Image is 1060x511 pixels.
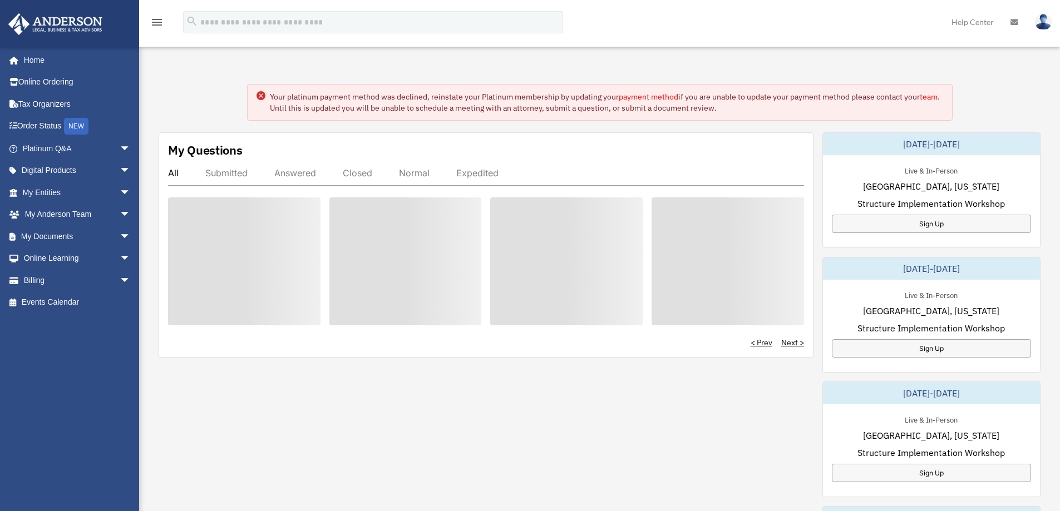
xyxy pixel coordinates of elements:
a: menu [150,19,164,29]
a: Next > [781,337,804,348]
div: Submitted [205,167,248,178]
div: Normal [399,167,430,178]
span: Structure Implementation Workshop [857,197,1005,210]
a: Tax Organizers [8,93,147,115]
div: Live & In-Person [896,413,967,425]
div: Closed [343,167,372,178]
a: Platinum Q&Aarrow_drop_down [8,137,147,160]
div: My Questions [168,142,243,158]
span: arrow_drop_down [120,204,142,226]
div: Live & In-Person [896,164,967,176]
span: arrow_drop_down [120,181,142,204]
a: My Anderson Teamarrow_drop_down [8,204,147,226]
span: [GEOGRAPHIC_DATA], [US_STATE] [863,429,999,442]
span: Structure Implementation Workshop [857,446,1005,459]
div: Your platinum payment method was declined, reinstate your Platinum membership by updating your if... [270,91,943,113]
a: Digital Productsarrow_drop_down [8,160,147,182]
span: arrow_drop_down [120,160,142,182]
div: Expedited [456,167,499,178]
div: NEW [64,118,88,135]
a: Events Calendar [8,291,147,314]
div: Answered [274,167,316,178]
a: < Prev [751,337,772,348]
i: menu [150,16,164,29]
div: [DATE]-[DATE] [823,257,1040,280]
div: [DATE]-[DATE] [823,133,1040,155]
span: Structure Implementation Workshop [857,321,1005,335]
a: payment method [619,92,678,102]
a: Online Learningarrow_drop_down [8,247,147,270]
a: My Entitiesarrow_drop_down [8,181,147,204]
span: [GEOGRAPHIC_DATA], [US_STATE] [863,304,999,317]
a: Order StatusNEW [8,115,147,138]
a: Online Ordering [8,71,147,93]
span: arrow_drop_down [120,225,142,248]
span: arrow_drop_down [120,269,142,292]
a: My Documentsarrow_drop_down [8,225,147,247]
img: User Pic [1035,14,1052,30]
img: Anderson Advisors Platinum Portal [5,13,106,35]
a: team [920,92,938,102]
span: [GEOGRAPHIC_DATA], [US_STATE] [863,180,999,193]
span: arrow_drop_down [120,247,142,270]
a: Home [8,49,142,71]
div: All [168,167,179,178]
span: arrow_drop_down [120,137,142,160]
a: Billingarrow_drop_down [8,269,147,291]
div: [DATE]-[DATE] [823,382,1040,404]
a: Sign Up [832,464,1031,482]
a: Sign Up [832,339,1031,358]
div: Live & In-Person [896,289,967,300]
a: Sign Up [832,215,1031,233]
i: search [186,15,198,27]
